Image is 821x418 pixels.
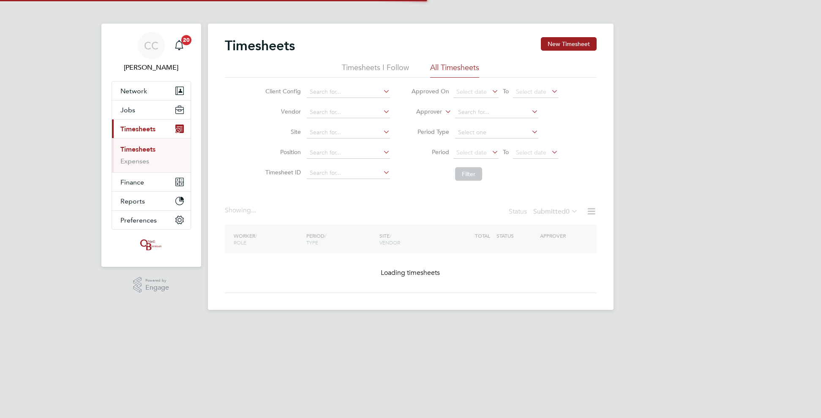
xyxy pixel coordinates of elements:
[251,206,256,214] span: ...
[145,284,169,291] span: Engage
[120,125,155,133] span: Timesheets
[533,207,578,216] label: Submitted
[171,32,188,59] a: 20
[112,32,191,73] a: CC[PERSON_NAME]
[225,206,258,215] div: Showing
[411,148,449,156] label: Period
[120,178,144,186] span: Finance
[112,138,191,172] div: Timesheets
[112,62,191,73] span: Charlotte Carter
[263,148,301,156] label: Position
[120,87,147,95] span: Network
[145,277,169,284] span: Powered by
[263,87,301,95] label: Client Config
[455,167,482,181] button: Filter
[263,128,301,136] label: Site
[101,24,201,267] nav: Main navigation
[430,62,479,78] li: All Timesheets
[181,35,191,45] span: 20
[516,88,546,95] span: Select date
[411,128,449,136] label: Period Type
[120,106,135,114] span: Jobs
[112,119,191,138] button: Timesheets
[120,157,149,165] a: Expenses
[225,37,295,54] h2: Timesheets
[112,192,191,210] button: Reports
[307,127,390,138] input: Search for...
[263,108,301,115] label: Vendor
[144,40,158,51] span: CC
[120,197,145,205] span: Reports
[120,145,155,153] a: Timesheets
[509,206,580,218] div: Status
[500,147,511,157] span: To
[112,173,191,191] button: Finance
[456,88,487,95] span: Select date
[456,149,487,156] span: Select date
[500,86,511,97] span: To
[455,127,538,138] input: Select one
[139,238,163,252] img: oneillandbrennan-logo-retina.png
[120,216,157,224] span: Preferences
[112,211,191,229] button: Preferences
[566,207,570,216] span: 0
[263,168,301,176] label: Timesheet ID
[307,167,390,179] input: Search for...
[342,62,409,78] li: Timesheets I Follow
[516,149,546,156] span: Select date
[112,238,191,252] a: Go to home page
[541,37,597,51] button: New Timesheet
[133,277,169,293] a: Powered byEngage
[411,87,449,95] label: Approved On
[112,81,191,100] button: Network
[307,86,390,98] input: Search for...
[112,100,191,119] button: Jobs
[307,147,390,159] input: Search for...
[307,106,390,118] input: Search for...
[455,106,538,118] input: Search for...
[404,108,442,116] label: Approver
